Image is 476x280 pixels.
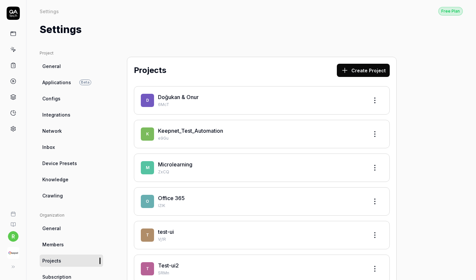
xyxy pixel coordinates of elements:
a: test-ui [158,228,174,235]
span: D [141,94,154,107]
div: Settings [40,8,59,15]
span: Device Presets [42,160,77,167]
a: Test-ui2 [158,262,179,269]
a: Book a call with us [3,206,23,217]
button: Create Project [337,64,390,77]
p: SRMn [158,270,363,276]
h2: Projects [134,64,166,76]
a: Integrations [40,109,103,121]
div: Organization [40,212,103,218]
p: Vj1R [158,236,363,242]
span: General [42,225,61,232]
span: Beta [79,80,91,85]
span: O [141,195,154,208]
img: Keepnet Logo [7,247,19,259]
span: Network [42,127,62,134]
a: Device Presets [40,157,103,169]
span: Members [42,241,64,248]
a: Keepnet_Test_Automation [158,127,223,134]
a: Office 365 [158,195,185,201]
a: General [40,60,103,72]
a: Members [40,238,103,251]
p: ZxCQ [158,169,363,175]
p: e9Gu [158,135,363,141]
div: Project [40,50,103,56]
a: Documentation [3,217,23,227]
a: Configs [40,92,103,105]
a: General [40,222,103,234]
span: M [141,161,154,174]
span: Configs [42,95,60,102]
span: Projects [42,257,61,264]
span: Integrations [42,111,70,118]
button: Keepnet Logo [3,242,23,260]
span: Crawling [42,192,63,199]
span: t [141,228,154,242]
a: Projects [40,255,103,267]
span: Knowledge [42,176,68,183]
button: r [8,231,19,242]
span: K [141,127,154,141]
a: Network [40,125,103,137]
a: Microlearning [158,161,192,168]
a: Knowledge [40,173,103,186]
span: T [141,262,154,275]
h1: Settings [40,22,82,37]
a: Free Plan [438,7,463,16]
a: Doğukan & Onur [158,94,199,100]
span: General [42,63,61,70]
a: ApplicationsBeta [40,76,103,88]
p: IZIK [158,203,363,209]
span: Inbox [42,144,55,151]
p: 6McT [158,102,363,108]
span: Applications [42,79,71,86]
a: Inbox [40,141,103,153]
a: Crawling [40,190,103,202]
